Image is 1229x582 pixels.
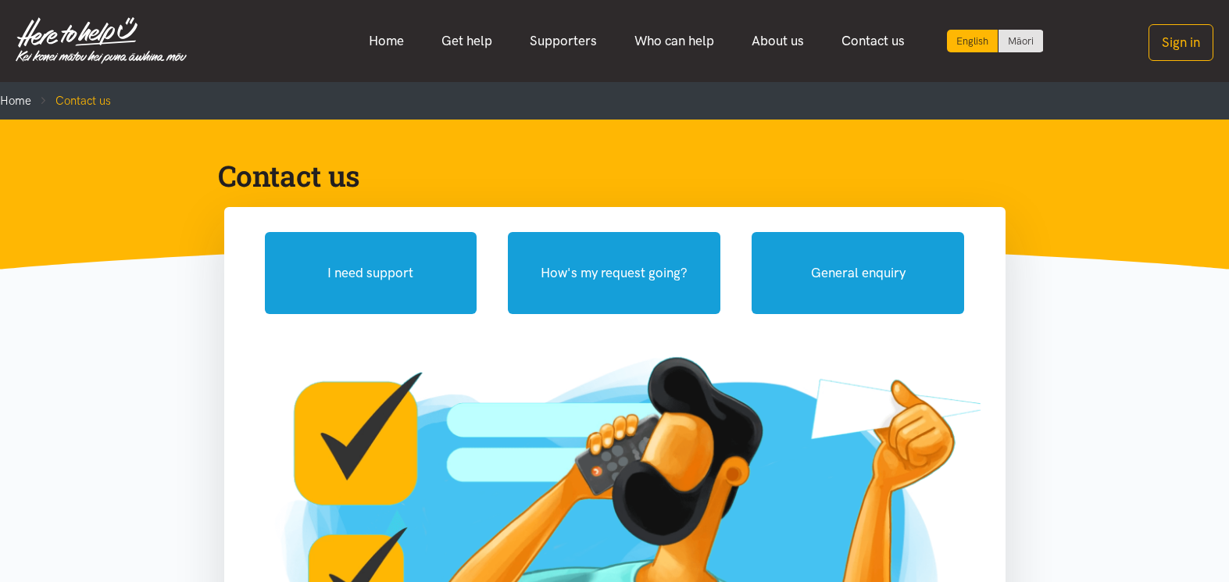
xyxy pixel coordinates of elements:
div: Language toggle [947,30,1044,52]
button: How's my request going? [508,232,720,314]
a: Who can help [616,24,733,58]
h1: Contact us [218,157,987,195]
button: Sign in [1149,24,1213,61]
a: About us [733,24,823,58]
a: Switch to Te Reo Māori [999,30,1043,52]
li: Contact us [31,91,111,110]
a: Contact us [823,24,924,58]
a: Home [350,24,423,58]
a: Get help [423,24,511,58]
button: I need support [265,232,477,314]
div: Current language [947,30,999,52]
img: Home [16,17,187,64]
a: Supporters [511,24,616,58]
button: General enquiry [752,232,964,314]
